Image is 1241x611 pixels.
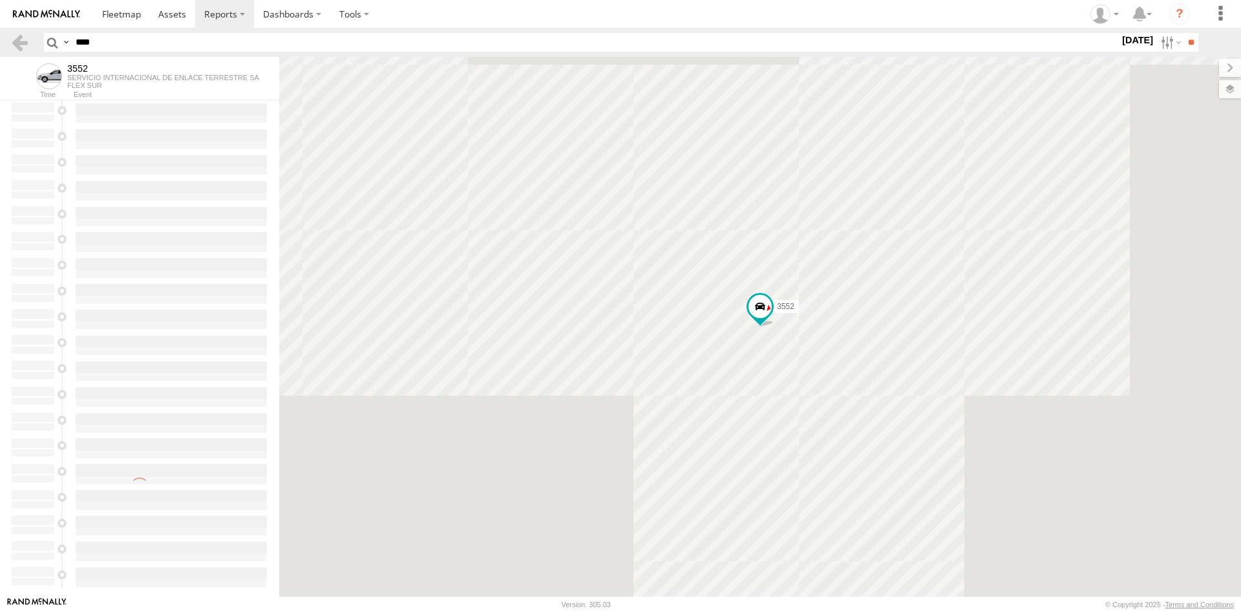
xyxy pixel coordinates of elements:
[67,81,259,89] div: FLEX SUR
[74,92,279,98] div: Event
[1105,601,1234,608] div: © Copyright 2025 -
[13,10,80,19] img: rand-logo.svg
[67,63,259,74] div: 3552 - View Asset History
[1165,601,1234,608] a: Terms and Conditions
[61,33,71,52] label: Search Query
[1086,5,1123,24] div: DAVID ARRIETA
[777,302,794,311] span: 3552
[10,92,56,98] div: Time
[1156,33,1183,52] label: Search Filter Options
[1119,33,1156,47] label: [DATE]
[7,598,67,611] a: Visit our Website
[67,74,259,81] div: SERVICIO INTERNACIONAL DE ENLACE TERRESTRE SA
[1169,4,1190,25] i: ?
[562,601,611,608] div: Version: 305.03
[10,33,29,52] a: Back to previous Page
